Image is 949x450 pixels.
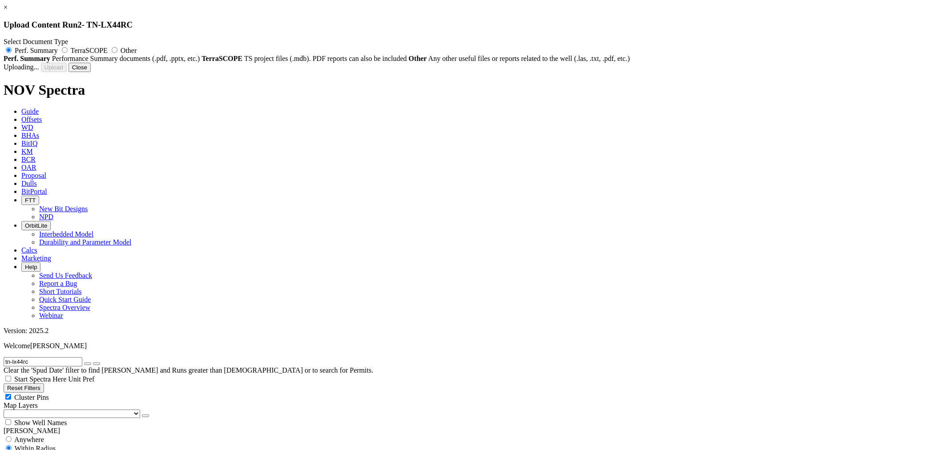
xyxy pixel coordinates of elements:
[4,427,945,435] div: [PERSON_NAME]
[39,304,90,311] a: Spectra Overview
[62,47,68,53] input: TerraSCOPE
[39,238,132,246] a: Durability and Parameter Model
[21,140,37,147] span: BitIQ
[39,312,63,319] a: Webinar
[25,222,47,229] span: OrbitLite
[428,55,630,62] span: Any other useful files or reports related to the well (.las, .txt, .pdf, etc.)
[39,296,91,303] a: Quick Start Guide
[39,213,53,221] a: NPD
[15,47,58,54] span: Perf. Summary
[21,180,37,187] span: Dulls
[39,280,77,287] a: Report a Bug
[52,55,200,62] span: Performance Summary documents (.pdf, .pptx, etc.)
[121,47,137,54] span: Other
[71,47,108,54] span: TerraSCOPE
[4,402,38,409] span: Map Layers
[4,342,945,350] p: Welcome
[39,272,92,279] a: Send Us Feedback
[21,164,36,171] span: OAR
[21,254,51,262] span: Marketing
[4,4,8,11] a: ×
[21,148,33,155] span: KM
[62,20,85,29] span: Run -
[21,124,33,131] span: WD
[14,375,66,383] span: Start Spectra Here
[21,156,36,163] span: BCR
[14,419,67,426] span: Show Well Names
[4,383,44,393] button: Reset Filters
[4,357,82,366] input: Search
[39,288,82,295] a: Short Tutorials
[4,63,39,71] span: Uploading...
[4,20,60,29] span: Upload Content
[21,108,39,115] span: Guide
[202,55,242,62] strong: TerraSCOPE
[14,394,49,401] span: Cluster Pins
[77,20,81,29] span: 2
[21,132,39,139] span: BHAs
[409,55,427,62] strong: Other
[25,197,36,204] span: FTT
[21,246,37,254] span: Calcs
[112,47,117,53] input: Other
[21,188,47,195] span: BitPortal
[41,63,67,72] button: Upload
[4,82,945,98] h1: NOV Spectra
[25,264,37,270] span: Help
[6,47,12,53] input: Perf. Summary
[39,205,88,213] a: New Bit Designs
[69,63,91,72] button: Close
[4,327,945,335] div: Version: 2025.2
[39,230,93,238] a: Interbedded Model
[21,116,42,123] span: Offsets
[14,436,44,443] span: Anywhere
[21,172,46,179] span: Proposal
[30,342,87,350] span: [PERSON_NAME]
[244,55,407,62] span: TS project files (.mdb). PDF reports can also be included
[68,375,94,383] span: Unit Pref
[4,366,373,374] span: Clear the 'Spud Date' filter to find [PERSON_NAME] and Runs greater than [DEMOGRAPHIC_DATA] or to...
[86,20,133,29] span: TN-LX44RC
[4,38,68,45] span: Select Document Type
[4,55,50,62] strong: Perf. Summary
